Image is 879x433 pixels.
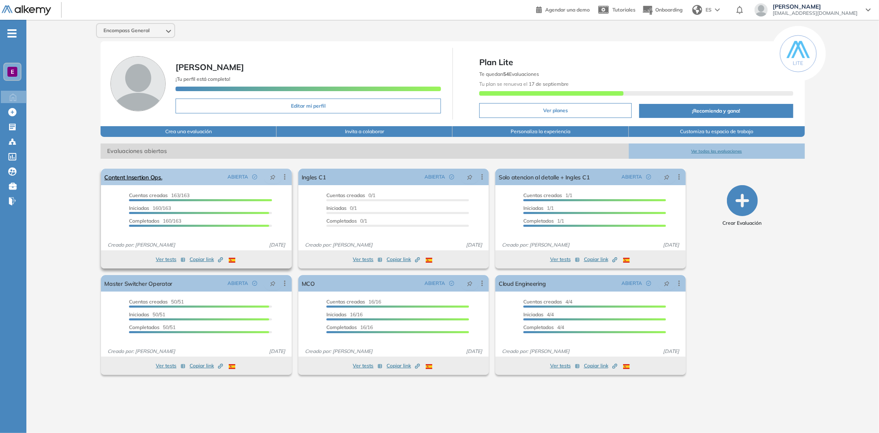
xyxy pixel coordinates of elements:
[387,256,420,263] span: Copiar link
[387,361,420,371] button: Copiar link
[104,275,172,292] a: Master Switcher Operator
[227,280,248,287] span: ABIERTA
[302,275,315,292] a: MCO
[326,299,381,305] span: 16/16
[326,324,373,330] span: 16/16
[387,362,420,369] span: Copiar link
[353,254,382,264] button: Ver tests
[660,348,682,355] span: [DATE]
[103,27,150,34] span: Encompass General
[252,174,257,179] span: check-circle
[715,8,720,12] img: arrow
[523,311,544,318] span: Iniciadas
[503,71,509,77] b: 54
[639,104,793,118] button: ¡Recomienda y gana!
[424,173,445,181] span: ABIERTA
[326,205,347,211] span: Iniciadas
[129,218,181,224] span: 160/163
[612,7,635,13] span: Tutoriales
[277,126,452,137] button: Invita a colaborar
[523,205,554,211] span: 1/1
[129,205,149,211] span: Iniciadas
[584,362,617,369] span: Copiar link
[523,324,554,330] span: Completados
[692,5,702,15] img: world
[773,10,858,16] span: [EMAIL_ADDRESS][DOMAIN_NAME]
[523,311,554,318] span: 4/4
[621,280,642,287] span: ABIERTA
[129,311,165,318] span: 50/51
[264,170,282,184] button: pushpin
[550,361,580,371] button: Ver tests
[190,362,223,369] span: Copiar link
[156,361,185,371] button: Ver tests
[129,311,149,318] span: Iniciadas
[479,103,632,118] button: Ver planes
[129,299,184,305] span: 50/51
[326,311,347,318] span: Iniciadas
[642,1,682,19] button: Onboarding
[463,241,485,249] span: [DATE]
[550,254,580,264] button: Ver tests
[110,56,166,111] img: Foto de perfil
[499,241,573,249] span: Creado por: [PERSON_NAME]
[156,254,185,264] button: Ver tests
[326,218,367,224] span: 0/1
[452,126,628,137] button: Personaliza la experiencia
[660,241,682,249] span: [DATE]
[302,169,326,185] a: Ingles C1
[227,173,248,181] span: ABIERTA
[129,218,159,224] span: Completados
[479,56,793,68] span: Plan Lite
[646,174,651,179] span: check-circle
[527,81,569,87] b: 17 de septiembre
[723,185,762,227] button: Crear Evaluación
[499,275,546,292] a: Cloud Engineering
[499,348,573,355] span: Creado por: [PERSON_NAME]
[461,170,479,184] button: pushpin
[646,281,651,286] span: check-circle
[461,277,479,290] button: pushpin
[426,258,432,263] img: ESP
[11,68,14,75] span: E
[658,277,676,290] button: pushpin
[773,3,858,10] span: [PERSON_NAME]
[101,144,628,159] span: Evaluaciones abiertas
[545,7,590,13] span: Agendar una demo
[479,81,569,87] span: Tu plan se renueva el
[326,192,365,198] span: Cuentas creadas
[326,205,357,211] span: 0/1
[621,173,642,181] span: ABIERTA
[190,254,223,264] button: Copiar link
[302,241,376,249] span: Creado por: [PERSON_NAME]
[101,126,277,137] button: Crea una evaluación
[523,324,564,330] span: 4/4
[523,192,572,198] span: 1/1
[523,218,554,224] span: Completados
[104,169,162,185] a: Content Insertion Ops.
[655,7,682,13] span: Onboarding
[449,174,454,179] span: check-circle
[353,361,382,371] button: Ver tests
[584,361,617,371] button: Copiar link
[523,218,564,224] span: 1/1
[664,174,670,180] span: pushpin
[463,348,485,355] span: [DATE]
[266,348,288,355] span: [DATE]
[270,280,276,287] span: pushpin
[523,299,572,305] span: 4/4
[326,299,365,305] span: Cuentas creadas
[479,71,539,77] span: Te quedan Evaluaciones
[2,5,51,16] img: Logo
[723,219,762,227] span: Crear Evaluación
[270,174,276,180] span: pushpin
[623,258,630,263] img: ESP
[7,33,16,34] i: -
[326,218,357,224] span: Completados
[229,258,235,263] img: ESP
[326,192,375,198] span: 0/1
[326,311,363,318] span: 16/16
[424,280,445,287] span: ABIERTA
[104,241,178,249] span: Creado por: [PERSON_NAME]
[467,280,473,287] span: pushpin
